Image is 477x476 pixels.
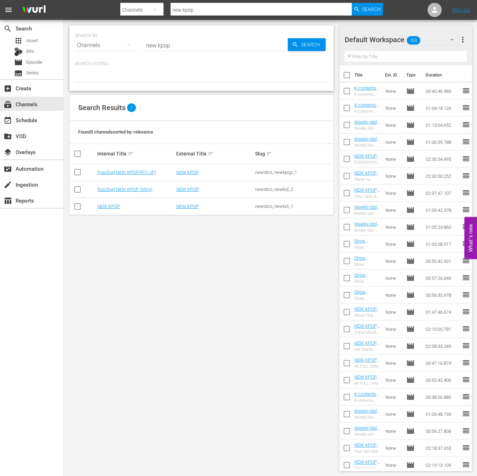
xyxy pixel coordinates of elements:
[423,321,461,338] td: 02:10:00.781
[354,381,380,386] div: 4K FULL CAM
[402,65,421,85] th: Type
[354,153,380,201] a: NEW KPOP Choice: S1 E291 - Amusement Park Vibes - NEW [DOMAIN_NAME] - SSTV - 202508
[461,460,470,469] span: reorder
[354,245,380,250] div: Show Champion | 565th
[464,217,477,259] button: Open Feedback Widget
[354,330,380,335] div: Travel Mood ON
[255,149,332,158] div: Slug
[383,117,403,134] td: None
[423,287,461,304] td: 00:56:35.978
[383,100,403,117] td: None
[406,240,414,248] span: Episode
[406,291,414,299] span: Episode
[176,149,253,158] div: External Title
[354,65,381,85] th: Title
[354,408,380,440] a: Weekly Idol - MEOVV: E696 - NEW [DOMAIN_NAME] - SSTV - 202507
[17,2,51,18] img: ans4CAIJ8jUAAAAAAAAAAAAAAAAAAAAAAAAgQb4GAAAAAAAAAAAAAAAAAAAAAAAAJMjXAAAAAAAAAAAAAAAAAAAAAAAAgAT5G...
[421,65,464,85] th: Duration
[383,338,403,355] td: None
[354,143,380,148] div: Weekly Idol - P1Harmony: E700
[461,86,470,95] span: reorder
[354,296,380,301] div: Show Champion | 562th
[423,389,461,406] td: 00:38:56.880
[406,410,414,418] span: Episode
[423,134,461,151] td: 01:06:59.788
[423,202,461,219] td: 01:00:42.378
[14,58,23,67] span: Episode
[354,92,380,97] div: K-contents Voyage: Survival Group Compilation
[406,121,414,129] span: Episode
[383,372,403,389] td: None
[381,65,402,85] th: Ext. ID
[423,83,461,100] td: 00:40:46.483
[354,194,380,199] div: Once Upon a Fantasy
[14,69,23,78] span: Series
[354,357,380,395] a: NEW KPOP Choice: S1 E287 - FULL CAM - NEW [DOMAIN_NAME] - SSTV - 202507
[461,426,470,435] span: reorder
[423,100,461,117] td: 01:04:18.126
[458,31,467,48] button: more_vert
[26,48,34,55] span: Bits
[354,340,380,383] a: NEW KPOP Choice: S1 E288 - Get Ready with KPOP - NEW [DOMAIN_NAME] - SSTV - 202508
[354,102,379,145] a: K-contents Voyage: Top 15 Most Viewed - NEW [DOMAIN_NAME] - SSTV - 202508
[461,324,470,333] span: reorder
[461,358,470,367] span: reorder
[458,35,467,44] span: more_vert
[354,109,380,114] div: K-contents Voyage: Top 15 Most Viewed
[352,3,383,16] button: Search
[354,238,379,270] a: Show Champion | 565th - NEW [DOMAIN_NAME] - SSTV - 202508
[461,120,470,129] span: reorder
[406,223,414,231] span: Episode
[4,24,12,33] span: Search
[406,274,414,282] span: Episode
[75,35,137,55] div: Channels
[354,466,380,471] div: Chic Groove Hits
[354,279,380,284] div: Show Champion | 563th
[452,7,470,13] a: Sign Out
[423,185,461,202] td: 02:37:47.107
[406,87,414,95] span: Episode
[354,425,380,457] a: Weekly Idol - izna: E697 - NEW [DOMAIN_NAME] - SSTV - 202507
[461,205,470,214] span: reorder
[208,151,214,157] span: sort
[461,341,470,350] span: reorder
[383,253,403,270] td: None
[423,457,461,474] td: 02:19:13.109
[423,151,461,168] td: 02:30:54.495
[423,236,461,253] td: 01:03:58.517
[461,256,470,265] span: reorder
[288,38,326,51] button: Search
[97,170,156,175] a: [inactive] NEW KPOP(RTV JP)
[423,304,461,321] td: 01:47:46.674
[4,132,12,141] span: VOD
[4,165,12,173] span: Automation
[354,85,379,133] a: K-contents Voyage: Survival Group Compilation - NEW [DOMAIN_NAME] - SSTV - 202508
[354,289,379,321] a: Show Champion | 562th - NEW [DOMAIN_NAME] - SSTV - 202508
[383,134,403,151] td: None
[383,406,403,423] td: None
[78,129,153,135] span: Found 3 channels sorted by: relevance
[354,432,380,437] div: Weekly Idol - izna: E697
[354,228,380,233] div: Weekly Idol - CRAVITY: E699
[423,440,461,457] td: 02:18:37.353
[406,155,414,163] span: Episode
[461,171,470,180] span: reorder
[354,364,380,369] div: 4K FULL CAM
[406,359,414,367] span: Episode
[4,6,13,14] span: menu
[383,151,403,168] td: None
[461,443,470,452] span: reorder
[354,262,380,267] div: Show Champion | 564th
[406,206,414,214] span: Episode
[406,189,414,197] span: Episode
[176,204,199,209] a: NEW KPOP
[354,323,380,366] a: NEW KPOP Choice: S1 E289 - Travel Mood ON - NEW [DOMAIN_NAME] - SSTV - 202508
[26,69,39,76] span: Series
[26,37,38,44] span: Asset
[176,170,199,175] a: NEW KPOP
[266,151,272,157] span: sort
[354,187,380,235] a: NEW KPOP Choice: S1 E292 - Once Upon a Fantasy - NEW [DOMAIN_NAME] - SSTV - 202508
[406,308,414,316] span: Episode
[461,273,470,282] span: reorder
[383,355,403,372] td: None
